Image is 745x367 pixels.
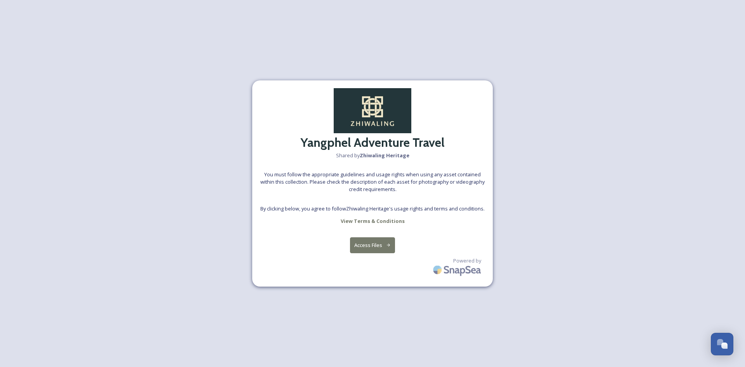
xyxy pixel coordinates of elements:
button: Access Files [350,237,395,253]
strong: View Terms & Conditions [341,217,405,224]
strong: Zhiwaling Heritage [360,152,409,159]
img: Screenshot%202025-04-29%20at%2011.04.11.png [334,88,411,133]
span: You must follow the appropriate guidelines and usage rights when using any asset contained within... [260,171,485,193]
img: SnapSea Logo [431,261,485,279]
span: Shared by [336,152,409,159]
span: By clicking below, you agree to follow Zhiwaling Heritage 's usage rights and terms and conditions. [260,205,485,212]
a: View Terms & Conditions [341,216,405,226]
h2: Yangphel Adventure Travel [300,133,445,152]
span: Powered by [453,257,481,264]
button: Open Chat [711,333,733,355]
